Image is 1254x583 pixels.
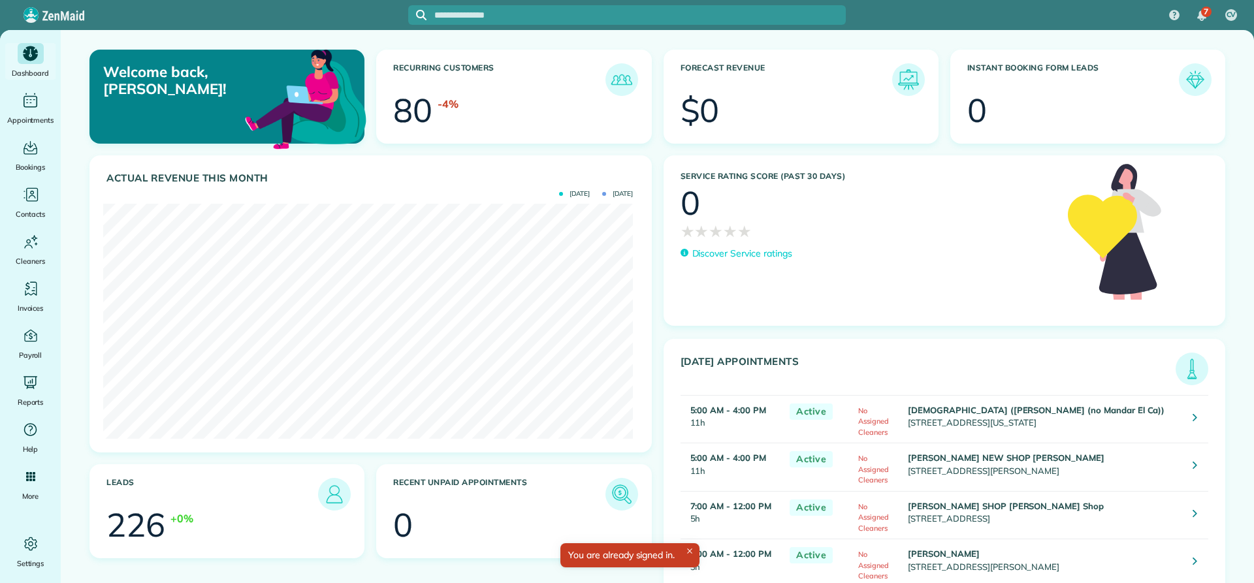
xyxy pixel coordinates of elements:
div: 0 [681,187,700,219]
div: You are already signed in. [560,543,699,567]
span: 7 [1204,7,1208,17]
strong: 5:00 AM - 4:00 PM [690,405,766,415]
h3: Leads [106,478,318,511]
strong: 7:00 AM - 12:00 PM [690,501,771,511]
span: No Assigned Cleaners [858,550,889,580]
div: 0 [967,94,987,127]
p: Discover Service ratings [692,247,792,260]
div: 80 [393,94,432,127]
div: -4% [438,96,458,112]
span: No Assigned Cleaners [858,454,889,484]
span: Invoices [18,302,44,315]
span: Dashboard [12,67,49,80]
strong: [DEMOGRAPHIC_DATA] ([PERSON_NAME] (no Mandar El Ca)) [908,405,1165,415]
a: Discover Service ratings [681,247,792,260]
strong: [PERSON_NAME] [908,548,980,559]
td: 5h [681,491,784,539]
img: icon_leads-1bed01f49abd5b7fead27621c3d59655bb73ed531f8eeb49469d10e621d6b896.png [321,481,347,507]
span: Active [790,499,833,516]
td: [STREET_ADDRESS] [905,491,1183,539]
a: Invoices [5,278,56,315]
span: ★ [737,219,752,243]
div: 7 unread notifications [1188,1,1215,30]
span: Active [790,547,833,563]
a: Help [5,419,56,456]
h3: Service Rating score (past 30 days) [681,172,1055,181]
span: Bookings [16,161,46,174]
span: Payroll [19,349,42,362]
span: Settings [17,557,44,570]
span: CV [1227,10,1236,20]
a: Contacts [5,184,56,221]
h3: Actual Revenue this month [106,172,638,184]
span: Help [23,443,39,456]
h3: [DATE] Appointments [681,356,1176,385]
span: [DATE] [602,191,633,197]
span: More [22,490,39,503]
a: Reports [5,372,56,409]
img: icon_unpaid_appointments-47b8ce3997adf2238b356f14209ab4cced10bd1f174958f3ca8f1d0dd7fffeee.png [609,481,635,507]
span: Appointments [7,114,54,127]
span: ★ [723,219,737,243]
strong: 9:00 AM - 12:00 PM [690,548,771,559]
td: [STREET_ADDRESS][US_STATE] [905,395,1183,443]
p: Welcome back, [PERSON_NAME]! [103,63,276,98]
h3: Recent unpaid appointments [393,478,605,511]
a: Payroll [5,325,56,362]
a: Settings [5,533,56,570]
div: $0 [681,94,720,127]
span: Contacts [16,208,45,221]
strong: [PERSON_NAME] NEW SHOP [PERSON_NAME] [908,452,1104,463]
span: Active [790,403,833,420]
td: 11h [681,443,784,492]
div: +0% [170,511,193,526]
a: Bookings [5,137,56,174]
span: Reports [18,396,44,409]
a: Cleaners [5,231,56,268]
span: ★ [694,219,709,243]
td: 11h [681,395,784,443]
strong: [PERSON_NAME] SHOP [PERSON_NAME] Shop [908,501,1104,511]
img: icon_form_leads-04211a6a04a5b2264e4ee56bc0799ec3eb69b7e499cbb523a139df1d13a81ae0.png [1182,67,1208,93]
h3: Recurring Customers [393,63,605,96]
span: No Assigned Cleaners [858,406,889,437]
img: dashboard_welcome-42a62b7d889689a78055ac9021e634bf52bae3f8056760290aed330b23ab8690.png [242,35,369,161]
span: ★ [709,219,723,243]
div: 0 [393,509,413,541]
span: Cleaners [16,255,45,268]
h3: Instant Booking Form Leads [967,63,1179,96]
a: Dashboard [5,43,56,80]
img: icon_todays_appointments-901f7ab196bb0bea1936b74009e4eb5ffbc2d2711fa7634e0d609ed5ef32b18b.png [1179,356,1205,382]
div: 226 [106,509,165,541]
button: Focus search [408,10,426,20]
span: [DATE] [559,191,590,197]
span: ★ [681,219,695,243]
svg: Focus search [416,10,426,20]
img: icon_recurring_customers-cf858462ba22bcd05b5a5880d41d6543d210077de5bb9ebc9590e49fd87d84ed.png [609,67,635,93]
h3: Forecast Revenue [681,63,892,96]
img: icon_forecast_revenue-8c13a41c7ed35a8dcfafea3cbb826a0462acb37728057bba2d056411b612bbbe.png [895,67,922,93]
a: Appointments [5,90,56,127]
span: No Assigned Cleaners [858,502,889,533]
span: Active [790,451,833,467]
strong: 5:00 AM - 4:00 PM [690,452,766,463]
td: [STREET_ADDRESS][PERSON_NAME] [905,443,1183,492]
